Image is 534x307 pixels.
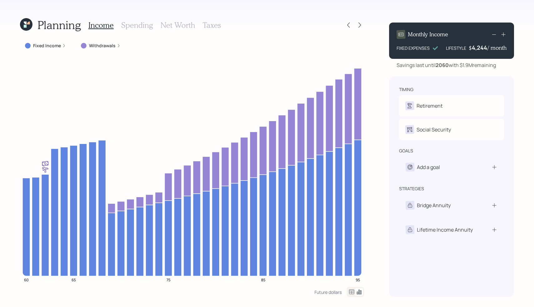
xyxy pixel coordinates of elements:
[446,45,466,51] div: LIFESTYLE
[436,62,449,69] b: 2060
[487,44,507,51] h4: / month
[472,44,487,51] div: 4,244
[314,289,342,295] div: Future dollars
[417,226,473,233] div: Lifetime Income Annuity
[356,277,360,282] tspan: 95
[161,21,195,30] h3: Net Worth
[399,148,413,154] div: goals
[417,126,451,133] div: Social Security
[166,277,171,282] tspan: 75
[399,186,424,192] div: strategies
[417,202,451,209] div: Bridge Annuity
[417,102,443,110] div: Retirement
[37,18,81,32] h1: Planning
[469,44,472,51] h4: $
[399,86,413,93] div: timing
[397,45,430,51] div: FIXED EXPENSES
[261,277,265,282] tspan: 85
[24,277,29,282] tspan: 60
[121,21,153,30] h3: Spending
[88,21,114,30] h3: Income
[417,163,440,171] div: Add a goal
[397,61,496,69] div: Savings last until with $1.9M remaining
[203,21,221,30] h3: Taxes
[33,43,61,49] label: Fixed Income
[89,43,116,49] label: Withdrawals
[408,31,448,38] h4: Monthly Income
[72,277,76,282] tspan: 65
